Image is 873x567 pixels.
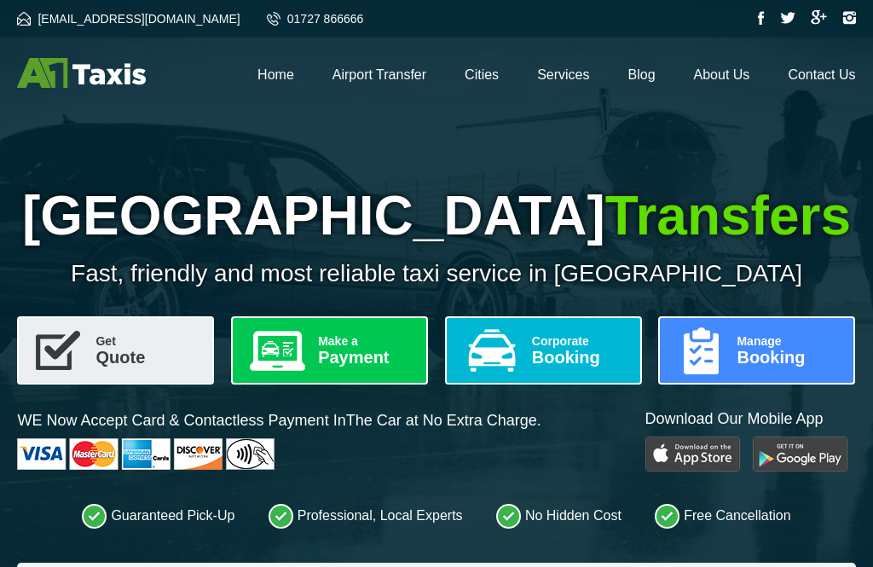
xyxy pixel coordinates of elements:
[445,316,642,385] a: CorporateBooking
[95,335,199,347] span: Get
[658,316,855,385] a: ManageBooking
[17,410,541,431] p: WE Now Accept Card & Contactless Payment In
[532,335,627,347] span: Corporate
[780,12,795,24] img: Twitter
[842,11,856,25] img: Instagram
[496,503,622,529] li: No Hidden Cost
[605,185,851,246] span: Transfers
[17,12,240,26] a: [EMAIL_ADDRESS][DOMAIN_NAME]
[788,67,855,82] a: Contact Us
[811,10,827,25] img: Google Plus
[257,67,294,82] a: Home
[82,503,234,529] li: Guaranteed Pick-Up
[537,67,589,82] a: Services
[17,316,214,385] a: GetQuote
[269,503,463,529] li: Professional, Local Experts
[231,316,428,385] a: Make aPayment
[758,11,765,25] img: Facebook
[737,335,840,347] span: Manage
[346,412,541,429] span: The Car at No Extra Charge.
[332,67,426,82] a: Airport Transfer
[465,67,499,82] a: Cities
[267,12,364,26] a: 01727 866666
[645,408,856,430] p: Download Our Mobile App
[753,437,847,472] img: Google Play
[628,67,656,82] a: Blog
[17,184,855,247] h1: [GEOGRAPHIC_DATA]
[318,335,413,347] span: Make a
[655,503,790,529] li: Free Cancellation
[17,260,855,287] p: Fast, friendly and most reliable taxi service in [GEOGRAPHIC_DATA]
[17,58,146,88] img: A1 Taxis St Albans LTD
[17,438,275,470] img: Cards
[694,67,750,82] a: About Us
[645,437,740,472] img: Play Store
